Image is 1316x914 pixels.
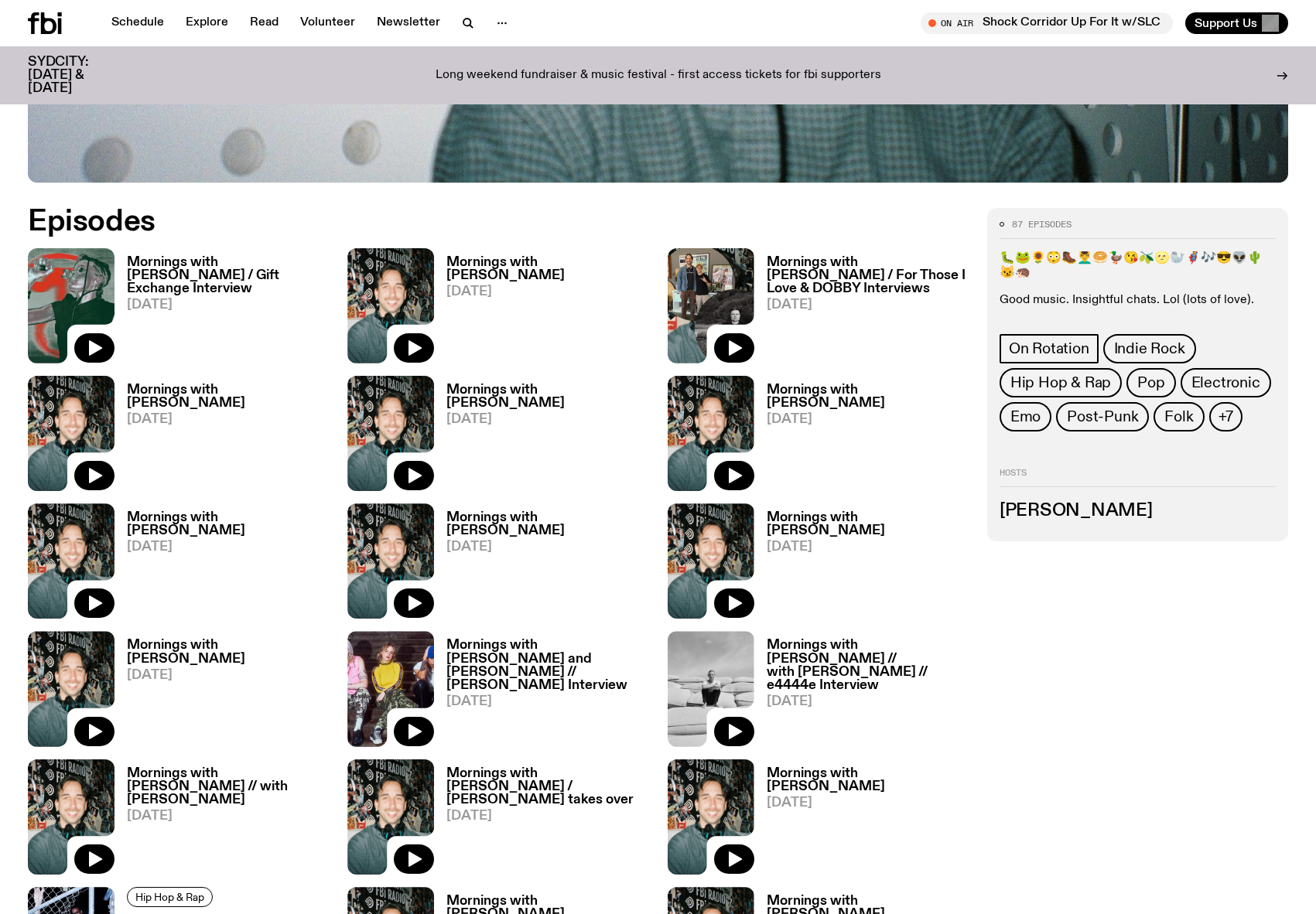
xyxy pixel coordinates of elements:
[1191,374,1260,391] span: Electronic
[28,376,115,491] img: Radio presenter Ben Hansen sits in front of a wall of photos and an fbi radio sign. Film photo. B...
[1000,368,1122,397] a: Hip Hop & Rap
[754,767,969,875] a: Mornings with [PERSON_NAME][DATE]
[1012,220,1072,229] span: 87 episodes
[1010,408,1041,425] span: Emo
[446,767,648,807] h3: Mornings with [PERSON_NAME] / [PERSON_NAME] takes over
[668,759,754,875] img: Radio presenter Ben Hansen sits in front of a wall of photos and an fbi radio sign. Film photo. B...
[28,503,115,619] img: Radio presenter Ben Hansen sits in front of a wall of photos and an fbi radio sign. Film photo. B...
[1209,402,1243,431] button: +7
[446,810,648,823] span: [DATE]
[347,503,434,619] img: Radio presenter Ben Hansen sits in front of a wall of photos and an fbi radio sign. Film photo. B...
[176,12,238,34] a: Explore
[754,511,969,619] a: Mornings with [PERSON_NAME][DATE]
[127,669,329,682] span: [DATE]
[1000,251,1276,281] p: 🐛🐸🌻😳🥾💆‍♂️🥯🦆😘🫒🌝🦭🦸🎶😎👽🌵😼🦔
[1000,334,1099,363] a: On Rotation
[115,256,329,363] a: Mornings with [PERSON_NAME] / Gift Exchange Interview[DATE]
[446,695,648,708] span: [DATE]
[668,376,754,491] img: Radio presenter Ben Hansen sits in front of a wall of photos and an fbi radio sign. Film photo. B...
[446,256,648,282] h3: Mornings with [PERSON_NAME]
[291,12,364,34] a: Volunteer
[115,767,329,875] a: Mornings with [PERSON_NAME] // with [PERSON_NAME][DATE]
[115,639,329,746] a: Mornings with [PERSON_NAME][DATE]
[434,639,648,746] a: Mornings with [PERSON_NAME] and [PERSON_NAME] // [PERSON_NAME] Interview[DATE]
[1219,408,1234,425] span: +7
[347,376,434,491] img: Radio presenter Ben Hansen sits in front of a wall of photos and an fbi radio sign. Film photo. B...
[767,298,969,312] span: [DATE]
[446,511,648,537] h3: Mornings with [PERSON_NAME]
[115,384,329,491] a: Mornings with [PERSON_NAME][DATE]
[767,541,969,554] span: [DATE]
[28,759,115,875] img: Radio presenter Ben Hansen sits in front of a wall of photos and an fbi radio sign. Film photo. B...
[127,511,329,537] h3: Mornings with [PERSON_NAME]
[1154,402,1204,431] a: Folk
[754,384,969,491] a: Mornings with [PERSON_NAME][DATE]
[127,541,329,554] span: [DATE]
[767,413,969,426] span: [DATE]
[1137,374,1164,391] span: Pop
[767,639,969,691] h3: Mornings with [PERSON_NAME] // with [PERSON_NAME] // e4444e Interview
[127,256,329,295] h3: Mornings with [PERSON_NAME] / Gift Exchange Interview
[127,639,329,665] h3: Mornings with [PERSON_NAME]
[921,12,1173,34] button: On AirShock Corridor Up For It w/SLC
[767,695,969,708] span: [DATE]
[1181,368,1271,397] a: Electronic
[434,767,648,875] a: Mornings with [PERSON_NAME] / [PERSON_NAME] takes over[DATE]
[1000,469,1276,487] h2: Hosts
[434,384,648,491] a: Mornings with [PERSON_NAME][DATE]
[767,384,969,410] h3: Mornings with [PERSON_NAME]
[1009,340,1089,357] span: On Rotation
[127,887,213,907] a: Hip Hop & Rap
[347,248,434,363] img: Radio presenter Ben Hansen sits in front of a wall of photos and an fbi radio sign. Film photo. B...
[767,796,969,810] span: [DATE]
[127,413,329,426] span: [DATE]
[1126,368,1175,397] a: Pop
[1185,12,1288,34] button: Support Us
[434,511,648,619] a: Mornings with [PERSON_NAME][DATE]
[115,511,329,619] a: Mornings with [PERSON_NAME][DATE]
[1010,374,1111,391] span: Hip Hop & Rap
[127,767,329,807] h3: Mornings with [PERSON_NAME] // with [PERSON_NAME]
[1067,408,1138,425] span: Post-Punk
[767,256,969,295] h3: Mornings with [PERSON_NAME] / For Those I Love & DOBBY Interviews
[1000,402,1051,431] a: Emo
[754,639,969,746] a: Mornings with [PERSON_NAME] // with [PERSON_NAME] // e4444e Interview[DATE]
[668,631,754,746] img: A black and white image of e4444e, crouching on a tier of rocks
[127,384,329,410] h3: Mornings with [PERSON_NAME]
[436,69,881,83] p: Long weekend fundraiser & music festival - first access tickets for fbi supporters
[446,541,648,554] span: [DATE]
[446,285,648,298] span: [DATE]
[446,384,648,410] h3: Mornings with [PERSON_NAME]
[1000,293,1276,308] p: Good music. Insightful chats. Lol (lots of love).
[28,208,862,236] h2: Episodes
[1056,402,1149,431] a: Post-Punk
[127,298,329,312] span: [DATE]
[446,413,648,426] span: [DATE]
[434,256,648,363] a: Mornings with [PERSON_NAME][DATE]
[28,56,127,95] h3: SYDCITY: [DATE] & [DATE]
[1114,340,1185,357] span: Indie Rock
[1164,408,1193,425] span: Folk
[28,631,115,746] img: Radio presenter Ben Hansen sits in front of a wall of photos and an fbi radio sign. Film photo. B...
[1103,334,1196,363] a: Indie Rock
[446,639,648,691] h3: Mornings with [PERSON_NAME] and [PERSON_NAME] // [PERSON_NAME] Interview
[767,767,969,793] h3: Mornings with [PERSON_NAME]
[347,631,434,746] img: Fvneral are sitting on stone steps.
[241,12,288,34] a: Read
[1195,16,1257,30] span: Support Us
[367,12,449,34] a: Newsletter
[102,12,173,34] a: Schedule
[135,891,204,902] span: Hip Hop & Rap
[668,503,754,619] img: Radio presenter Ben Hansen sits in front of a wall of photos and an fbi radio sign. Film photo. B...
[754,256,969,363] a: Mornings with [PERSON_NAME] / For Those I Love & DOBBY Interviews[DATE]
[1000,503,1276,520] h3: [PERSON_NAME]
[127,810,329,823] span: [DATE]
[767,511,969,537] h3: Mornings with [PERSON_NAME]
[347,759,434,875] img: Radio presenter Ben Hansen sits in front of a wall of photos and an fbi radio sign. Film photo. B...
